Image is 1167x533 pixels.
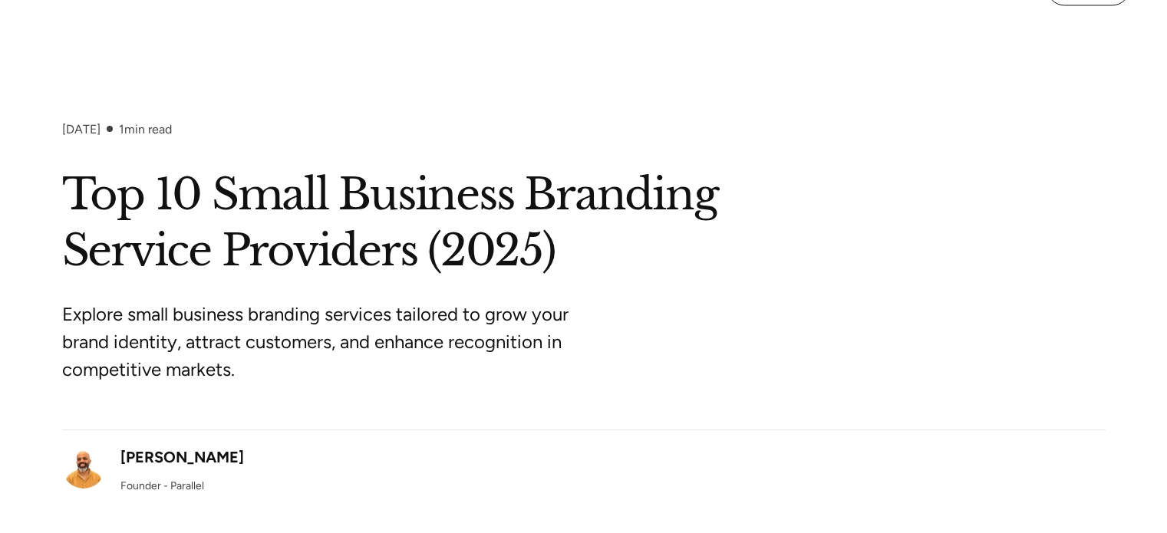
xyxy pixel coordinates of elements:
[120,478,204,494] div: Founder - Parallel
[62,446,244,494] a: [PERSON_NAME]Founder - Parallel
[62,167,1106,279] h1: Top 10 Small Business Branding Service Providers (2025)
[62,122,101,137] div: [DATE]
[119,122,124,137] span: 1
[120,446,244,469] div: [PERSON_NAME]
[62,446,105,489] img: Robin Dhanwani
[62,301,638,383] p: Explore small business branding services tailored to grow your brand identity, attract customers,...
[119,122,172,137] div: min read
